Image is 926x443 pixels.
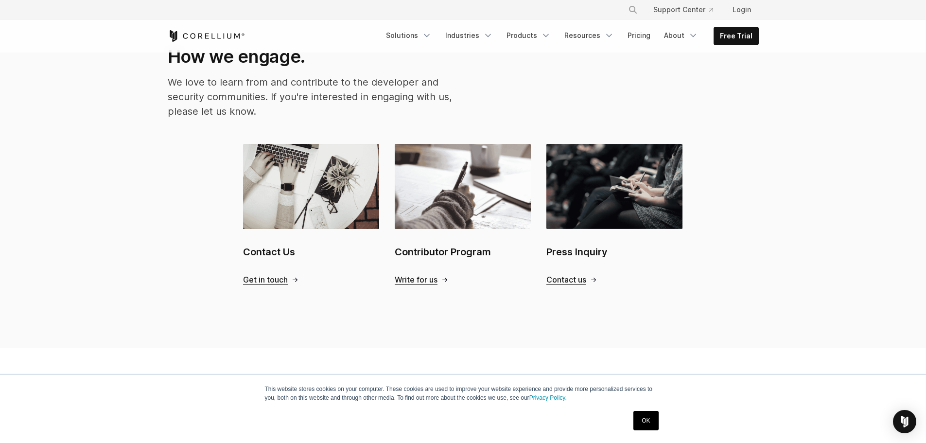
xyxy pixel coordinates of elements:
[439,27,499,44] a: Industries
[243,144,379,284] a: Contact Us Contact Us Get in touch
[646,1,721,18] a: Support Center
[243,275,288,285] span: Get in touch
[395,245,531,259] h2: Contributor Program
[616,1,759,18] div: Navigation Menu
[546,275,586,285] span: Contact us
[395,275,437,285] span: Write for us
[624,1,642,18] button: Search
[546,245,682,259] h2: Press Inquiry
[168,46,454,67] h2: How we engage.
[168,75,454,119] p: We love to learn from and contribute to the developer and security communities. If you're interes...
[546,144,682,229] img: Press Inquiry
[725,1,759,18] a: Login
[559,27,620,44] a: Resources
[243,144,379,229] img: Contact Us
[380,27,759,45] div: Navigation Menu
[380,27,437,44] a: Solutions
[633,411,658,430] a: OK
[265,385,662,402] p: This website stores cookies on your computer. These cookies are used to improve your website expe...
[546,144,682,284] a: Press Inquiry Press Inquiry Contact us
[395,144,531,229] img: Contributor Program
[529,394,567,401] a: Privacy Policy.
[893,410,916,433] div: Open Intercom Messenger
[501,27,557,44] a: Products
[658,27,704,44] a: About
[714,27,758,45] a: Free Trial
[395,144,531,284] a: Contributor Program Contributor Program Write for us
[168,30,245,42] a: Corellium Home
[622,27,656,44] a: Pricing
[243,245,379,259] h2: Contact Us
